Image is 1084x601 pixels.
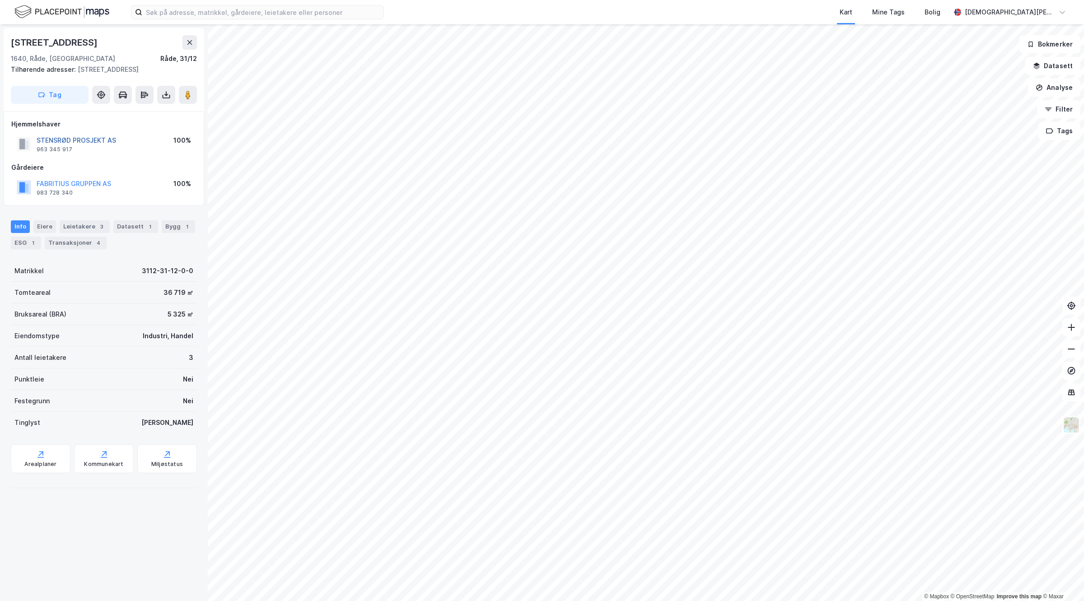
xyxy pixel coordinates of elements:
[141,417,193,428] div: [PERSON_NAME]
[840,7,852,18] div: Kart
[160,53,197,64] div: Råde, 31/12
[14,374,44,385] div: Punktleie
[151,461,183,468] div: Miljøstatus
[84,461,123,468] div: Kommunekart
[24,461,56,468] div: Arealplaner
[14,4,109,20] img: logo.f888ab2527a4732fd821a326f86c7f29.svg
[94,238,103,247] div: 4
[11,53,115,64] div: 1640, Råde, [GEOGRAPHIC_DATA]
[872,7,905,18] div: Mine Tags
[14,352,66,363] div: Antall leietakere
[924,593,949,600] a: Mapbox
[113,220,158,233] div: Datasett
[1039,558,1084,601] iframe: Chat Widget
[162,220,195,233] div: Bygg
[14,309,66,320] div: Bruksareal (BRA)
[997,593,1042,600] a: Improve this map
[14,396,50,406] div: Festegrunn
[11,237,41,249] div: ESG
[37,189,73,196] div: 983 728 340
[37,146,72,153] div: 963 345 917
[14,266,44,276] div: Matrikkel
[142,266,193,276] div: 3112-31-12-0-0
[1063,416,1080,433] img: Z
[33,220,56,233] div: Eiere
[1037,100,1080,118] button: Filter
[142,5,383,19] input: Søk på adresse, matrikkel, gårdeiere, leietakere eller personer
[173,178,191,189] div: 100%
[965,7,1055,18] div: [DEMOGRAPHIC_DATA][PERSON_NAME]
[11,35,99,50] div: [STREET_ADDRESS]
[182,222,192,231] div: 1
[14,417,40,428] div: Tinglyst
[14,287,51,298] div: Tomteareal
[173,135,191,146] div: 100%
[1019,35,1080,53] button: Bokmerker
[164,287,193,298] div: 36 719 ㎡
[1025,57,1080,75] button: Datasett
[168,309,193,320] div: 5 325 ㎡
[11,64,190,75] div: [STREET_ADDRESS]
[183,396,193,406] div: Nei
[11,86,89,104] button: Tag
[11,220,30,233] div: Info
[60,220,110,233] div: Leietakere
[1038,122,1080,140] button: Tags
[45,237,107,249] div: Transaksjoner
[183,374,193,385] div: Nei
[145,222,154,231] div: 1
[11,65,78,73] span: Tilhørende adresser:
[14,331,60,341] div: Eiendomstype
[28,238,37,247] div: 1
[11,162,196,173] div: Gårdeiere
[951,593,995,600] a: OpenStreetMap
[143,331,193,341] div: Industri, Handel
[1028,79,1080,97] button: Analyse
[189,352,193,363] div: 3
[97,222,106,231] div: 3
[11,119,196,130] div: Hjemmelshaver
[925,7,940,18] div: Bolig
